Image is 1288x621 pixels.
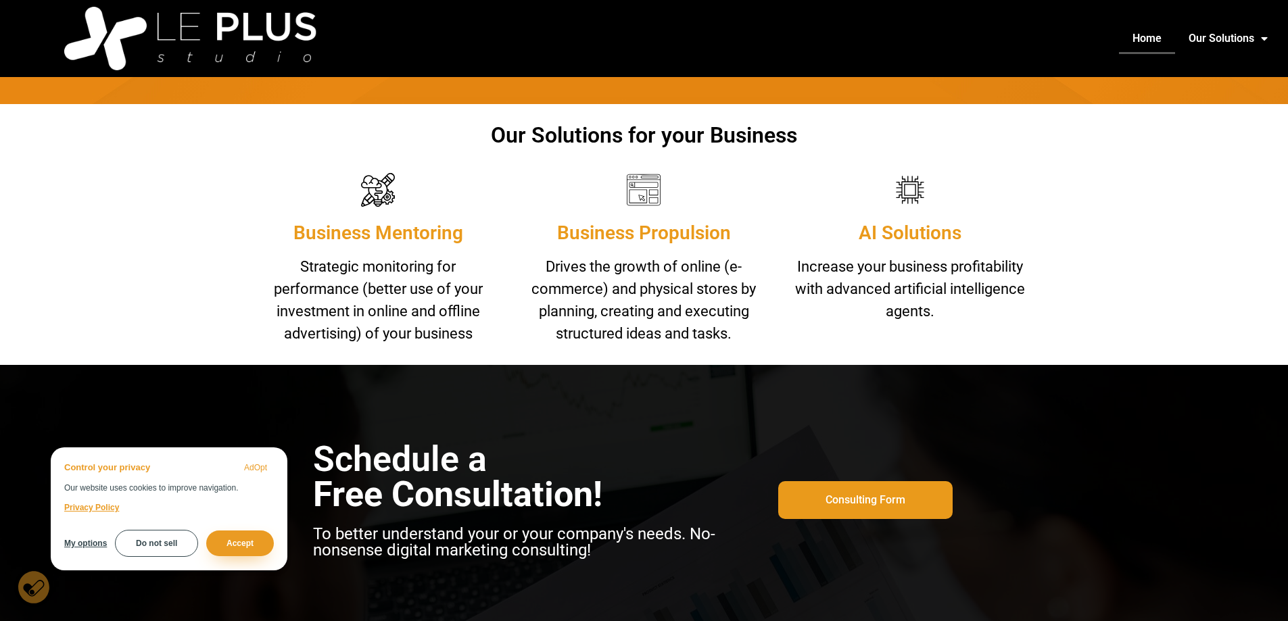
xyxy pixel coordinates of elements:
[64,462,150,472] font: Control your privacy
[244,463,267,472] font: AdOpt
[226,539,254,548] font: Accept
[313,474,602,515] font: Free Consultation!
[1132,32,1162,45] font: Home
[313,524,715,560] font: To better understand your or your company's needs. No-nonsense digital marketing consulting!
[274,258,483,342] font: Strategic monitoring for performance (better use of your investment in online and offline adverti...
[826,493,905,506] font: Consulting Form
[64,503,119,512] a: Privacy Policy
[893,173,927,207] a: AI Solutions
[1175,23,1281,54] a: Our Solutions
[406,23,1281,54] nav: Menu
[795,258,1025,320] font: Increase your business profitability with advanced artificial intelligence agents.
[64,537,107,549] button: My options
[206,530,274,556] button: Accept
[361,173,395,207] a: Business Mentoring
[557,222,731,244] a: Business Propulsion
[1189,32,1254,45] font: Our Solutions
[313,439,487,480] font: Schedule a
[244,461,267,474] a: AdOpt
[491,122,797,148] font: Our Solutions for your Business
[64,483,238,493] font: Our website uses cookies to improve navigation.
[627,173,661,207] a: Business Propulsion
[1119,23,1175,54] a: Home
[115,530,198,557] button: Do not sell
[778,481,953,519] a: Consulting Form
[859,222,961,244] a: AI Solutions
[531,258,756,342] font: Drives the growth of online (e-commerce) and physical stores by planning, creating and executing ...
[293,222,463,244] a: Business Mentoring
[64,539,107,548] font: My options
[64,7,334,70] img: logo_le_plus_studio_branco
[136,539,177,548] font: Do not sell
